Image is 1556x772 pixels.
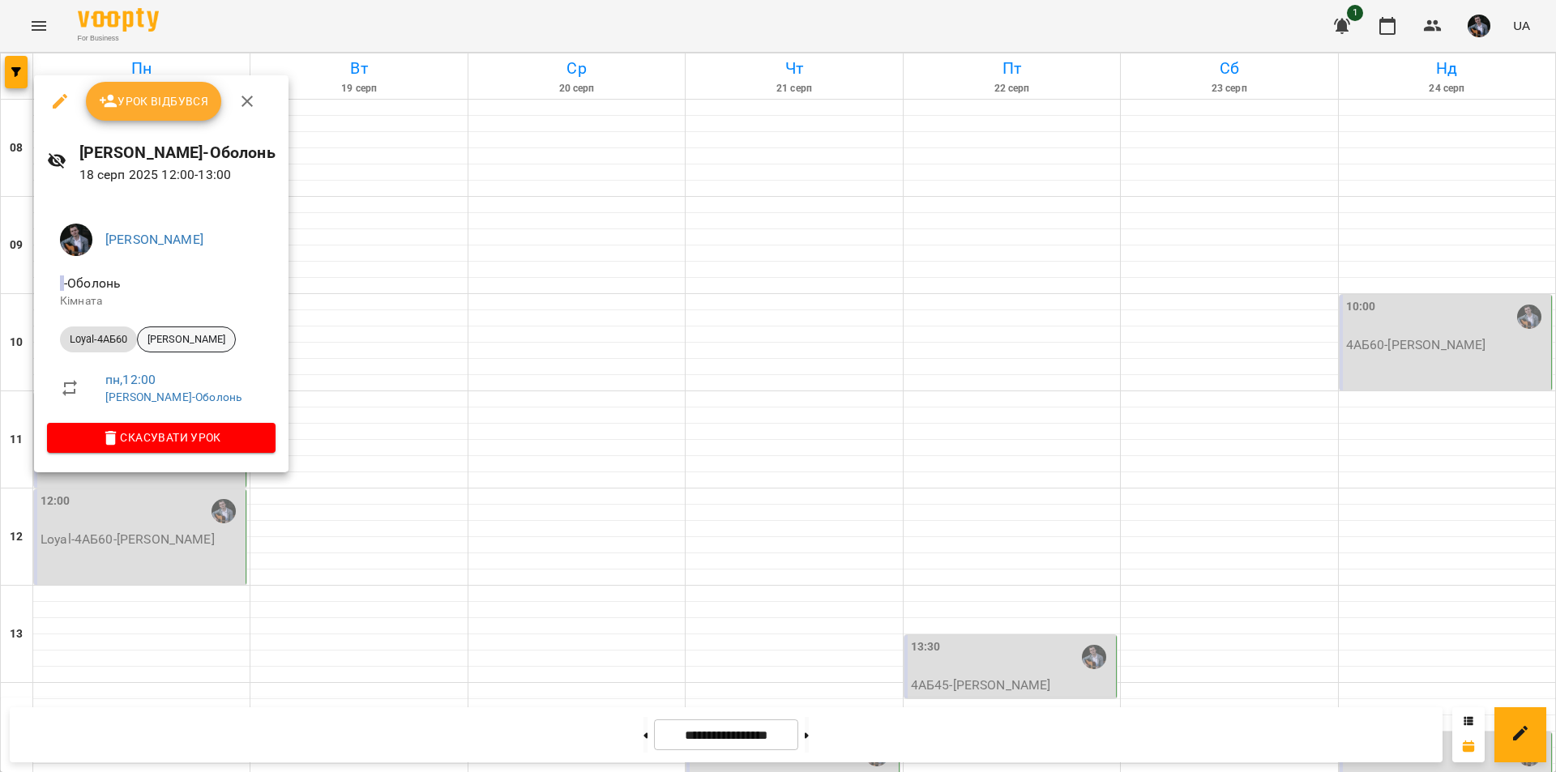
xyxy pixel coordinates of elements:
[60,275,124,291] span: - Оболонь
[60,332,137,347] span: Loyal-4АБ60
[105,232,203,247] a: [PERSON_NAME]
[79,165,276,185] p: 18 серп 2025 12:00 - 13:00
[99,92,209,111] span: Урок відбувся
[60,293,263,309] p: Кімната
[79,140,276,165] h6: [PERSON_NAME]-Оболонь
[105,372,156,387] a: пн , 12:00
[60,428,263,447] span: Скасувати Урок
[86,82,222,121] button: Урок відбувся
[47,423,276,452] button: Скасувати Урок
[60,224,92,256] img: d409717b2cc07cfe90b90e756120502c.jpg
[105,390,242,403] a: [PERSON_NAME]-Оболонь
[138,332,235,347] span: [PERSON_NAME]
[137,326,236,352] div: [PERSON_NAME]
